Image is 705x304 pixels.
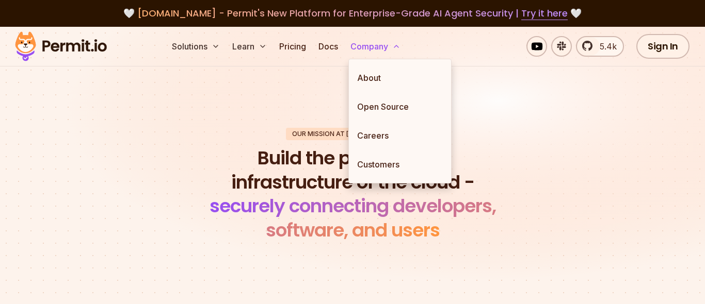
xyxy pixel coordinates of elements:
a: Sign In [636,34,690,59]
h1: Build the permissions infrastructure of the cloud - [195,146,510,243]
a: Pricing [275,36,310,57]
span: [DOMAIN_NAME] - Permit's New Platform for Enterprise-Grade AI Agent Security | [137,7,568,20]
button: Solutions [168,36,224,57]
button: Learn [228,36,271,57]
a: About [349,63,451,92]
a: Docs [314,36,342,57]
button: Company [346,36,405,57]
div: 🤍 🤍 [25,6,680,21]
a: 5.4k [576,36,624,57]
a: Try it here [521,7,568,20]
span: securely connecting developers, software, and users [210,193,496,243]
a: Careers [349,121,451,150]
a: Open Source [349,92,451,121]
img: Permit logo [10,29,111,64]
a: Customers [349,150,451,179]
div: Our mission at [GEOGRAPHIC_DATA] [286,128,419,140]
span: 5.4k [594,40,617,53]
